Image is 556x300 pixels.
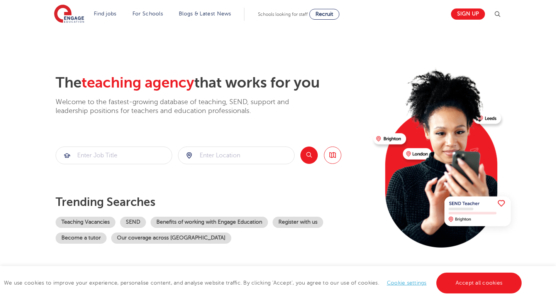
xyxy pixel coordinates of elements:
[56,74,367,92] h2: The that works for you
[179,11,231,17] a: Blogs & Latest News
[273,217,323,228] a: Register with us
[56,195,367,209] p: Trending searches
[178,147,294,164] input: Submit
[120,217,146,228] a: SEND
[151,217,268,228] a: Benefits of working with Engage Education
[56,147,172,164] input: Submit
[56,98,310,116] p: Welcome to the fastest-growing database of teaching, SEND, support and leadership positions for t...
[315,11,333,17] span: Recruit
[56,233,107,244] a: Become a tutor
[81,74,194,91] span: teaching agency
[387,280,427,286] a: Cookie settings
[309,9,339,20] a: Recruit
[436,273,522,293] a: Accept all cookies
[451,8,485,20] a: Sign up
[111,233,231,244] a: Our coverage across [GEOGRAPHIC_DATA]
[258,12,308,17] span: Schools looking for staff
[132,11,163,17] a: For Schools
[54,5,84,24] img: Engage Education
[300,147,318,164] button: Search
[56,217,115,228] a: Teaching Vacancies
[4,280,524,286] span: We use cookies to improve your experience, personalise content, and analyse website traffic. By c...
[94,11,117,17] a: Find jobs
